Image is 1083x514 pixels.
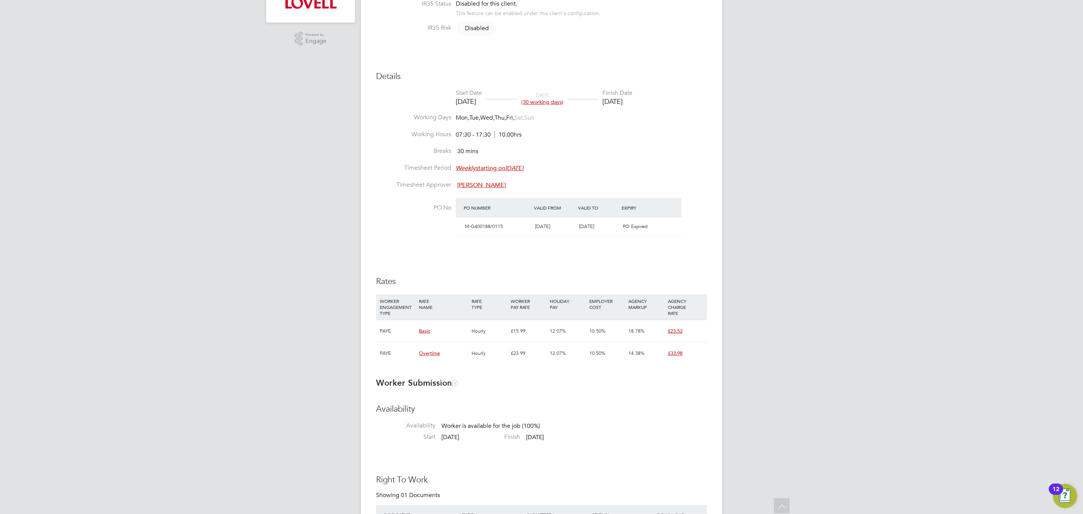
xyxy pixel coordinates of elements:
[517,92,567,105] div: DAYS
[305,32,326,38] span: Powered by
[457,21,496,36] span: Disabled
[509,342,548,364] div: £23.99
[378,342,417,364] div: PAYE
[623,223,648,230] span: PO Expired
[494,131,522,138] span: 10.00hrs
[509,294,548,314] div: WORKER PAY RATE
[602,89,633,97] div: Finish Date
[589,328,605,334] span: 10.50%
[626,294,666,314] div: AGENCY MARKUP
[535,223,550,230] span: [DATE]
[526,433,544,441] span: [DATE]
[602,97,633,106] div: [DATE]
[628,328,645,334] span: 18.78%
[576,201,620,214] div: Valid To
[376,378,458,388] b: Worker Submission
[419,350,440,356] span: Overtime
[376,276,707,287] h3: Rates
[514,114,524,122] span: Sat,
[376,164,451,172] label: Timesheet Period
[668,328,683,334] span: £23.52
[668,350,683,356] span: £33.98
[587,294,626,314] div: EMPLOYER COST
[456,97,482,106] div: [DATE]
[376,422,435,430] label: Availability
[505,164,523,172] em: [DATE]
[456,114,469,122] span: Mon,
[376,131,451,138] label: Working Hours
[550,328,566,334] span: 12.07%
[376,181,451,189] label: Timesheet Approver
[401,491,440,499] span: 01 Documents
[465,223,503,230] span: M-G400188/0115
[456,131,522,139] div: 07:30 - 17:30
[376,114,451,122] label: Working Days
[579,223,594,230] span: [DATE]
[456,164,523,172] span: starting on
[376,24,451,32] label: IR35 Risk
[1053,489,1059,499] div: 12
[457,181,506,189] span: [PERSON_NAME]
[589,350,605,356] span: 10.50%
[628,350,645,356] span: 14.38%
[506,114,514,122] span: Fri,
[620,201,664,214] div: Expiry
[295,32,327,46] a: Powered byEngage
[548,294,587,314] div: HOLIDAY PAY
[305,38,326,44] span: Engage
[532,201,576,214] div: Valid From
[509,320,548,342] div: £15.99
[376,204,451,212] label: PO No
[376,491,441,499] div: Showing
[469,114,480,122] span: Tue,
[456,164,476,172] em: Weekly
[376,474,707,485] h3: Right To Work
[550,350,566,356] span: 12.07%
[376,404,707,415] h3: Availability
[378,294,417,320] div: WORKER ENGAGEMENT TYPE
[417,294,469,314] div: RATE NAME
[470,294,509,314] div: RATE TYPE
[521,99,563,105] span: (30 working days)
[441,423,540,430] span: Worker is available for the job (100%)
[378,320,417,342] div: PAYE
[456,89,482,97] div: Start Date
[1053,484,1077,508] button: Open Resource Center, 12 new notifications
[441,433,459,441] span: [DATE]
[461,433,520,441] label: Finish
[456,8,600,17] div: This feature can be enabled under this client's configuration.
[494,114,506,122] span: Thu,
[376,147,451,155] label: Breaks
[376,71,707,82] h3: Details
[470,320,509,342] div: Hourly
[480,114,494,122] span: Wed,
[462,201,532,214] div: PO Number
[524,114,534,122] span: Sun
[666,294,705,320] div: AGENCY CHARGE RATE
[457,148,478,155] span: 30 mins
[376,433,435,441] label: Start
[419,328,430,334] span: Basic
[470,342,509,364] div: Hourly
